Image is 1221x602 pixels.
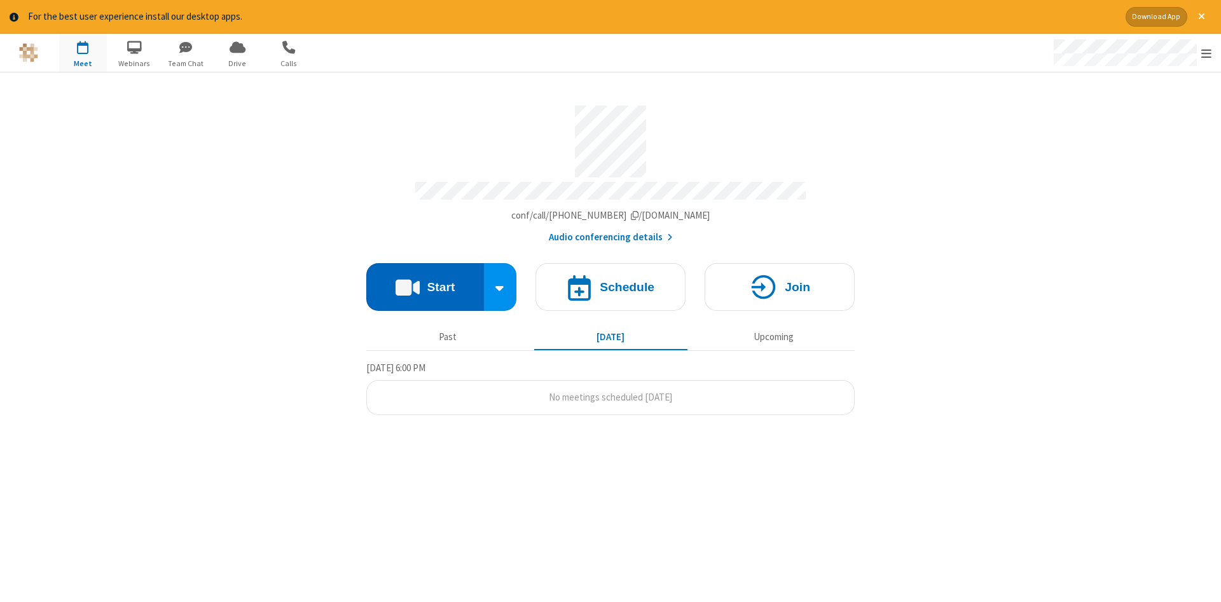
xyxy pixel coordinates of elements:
[785,281,810,293] h4: Join
[549,391,672,403] span: No meetings scheduled [DATE]
[4,34,52,72] button: Logo
[366,96,855,244] section: Account details
[366,263,484,311] button: Start
[1042,34,1221,72] div: Open menu
[111,58,158,69] span: Webinars
[549,230,673,245] button: Audio conferencing details
[1192,7,1211,27] button: Close alert
[705,263,855,311] button: Join
[366,362,425,374] span: [DATE] 6:00 PM
[59,58,107,69] span: Meet
[534,325,687,350] button: [DATE]
[427,281,455,293] h4: Start
[371,325,525,350] button: Past
[511,209,710,221] span: Copy my meeting room link
[28,10,1116,24] div: For the best user experience install our desktop apps.
[511,209,710,223] button: Copy my meeting room linkCopy my meeting room link
[162,58,210,69] span: Team Chat
[1126,7,1187,27] button: Download App
[484,263,517,311] div: Start conference options
[697,325,850,350] button: Upcoming
[535,263,686,311] button: Schedule
[600,281,654,293] h4: Schedule
[214,58,261,69] span: Drive
[366,360,855,415] section: Today's Meetings
[19,43,38,62] img: QA Selenium DO NOT DELETE OR CHANGE
[265,58,313,69] span: Calls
